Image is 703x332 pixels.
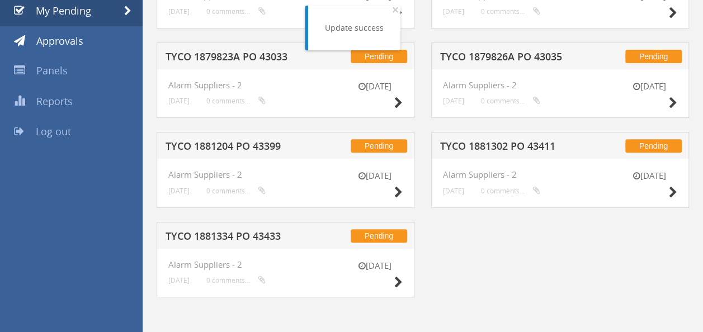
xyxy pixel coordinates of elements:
span: Pending [351,229,407,243]
h5: TYCO 1881204 PO 43399 [166,141,309,155]
small: [DATE] [443,97,464,105]
small: [DATE] [347,260,403,272]
small: [DATE] [347,170,403,182]
small: [DATE] [621,170,677,182]
small: [DATE] [168,276,190,284]
span: Pending [351,50,407,63]
span: My Pending [36,4,91,17]
small: [DATE] [168,7,190,16]
span: Log out [36,125,71,138]
h5: TYCO 1879823A PO 43033 [166,51,309,65]
small: 0 comments... [206,187,266,195]
small: [DATE] [443,187,464,195]
small: [DATE] [168,97,190,105]
h4: Alarm Suppliers - 2 [443,80,677,90]
small: 0 comments... [481,187,540,195]
span: Approvals [36,34,83,48]
small: 0 comments... [206,276,266,284]
span: × [392,2,399,17]
span: Pending [625,139,682,153]
h4: Alarm Suppliers - 2 [443,170,677,179]
h5: TYCO 1881302 PO 43411 [440,141,584,155]
small: [DATE] [621,80,677,92]
span: Pending [625,50,682,63]
h5: TYCO 1881334 PO 43433 [166,231,309,245]
div: Update success [325,22,384,34]
small: 0 comments... [481,7,540,16]
small: 0 comments... [481,97,540,105]
span: Reports [36,94,73,108]
small: [DATE] [443,7,464,16]
h5: TYCO 1879826A PO 43035 [440,51,584,65]
small: [DATE] [347,80,403,92]
h4: Alarm Suppliers - 2 [168,260,403,269]
small: 0 comments... [206,7,266,16]
span: Pending [351,139,407,153]
h4: Alarm Suppliers - 2 [168,170,403,179]
span: Panels [36,64,68,77]
small: 0 comments... [206,97,266,105]
h4: Alarm Suppliers - 2 [168,80,403,90]
small: [DATE] [168,187,190,195]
